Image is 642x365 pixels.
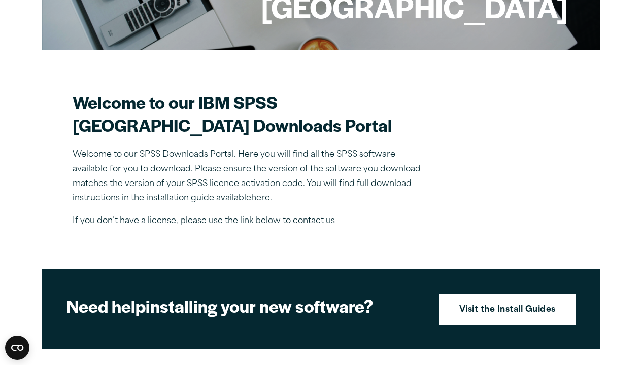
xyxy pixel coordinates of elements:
p: Welcome to our SPSS Downloads Portal. Here you will find all the SPSS software available for you ... [73,148,428,206]
h2: Welcome to our IBM SPSS [GEOGRAPHIC_DATA] Downloads Portal [73,91,428,136]
p: If you don’t have a license, please use the link below to contact us [73,214,428,229]
button: Open CMP widget [5,336,29,360]
a: here [251,194,270,202]
strong: Visit the Install Guides [459,304,556,317]
strong: Need help [66,294,146,318]
a: Visit the Install Guides [439,294,576,325]
h2: installing your new software? [66,295,422,317]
